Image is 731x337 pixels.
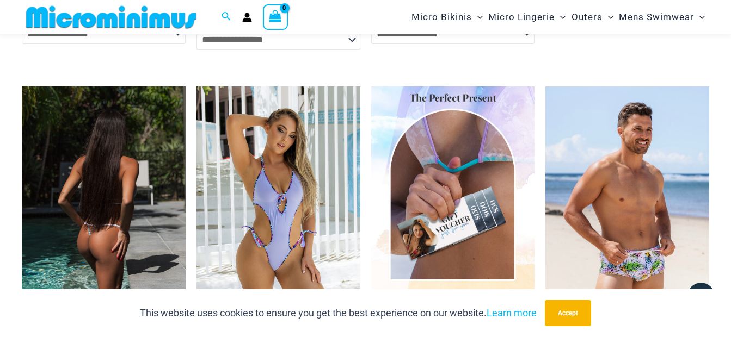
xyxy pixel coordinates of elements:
[22,86,186,332] img: Cyclone Sky 318 Top 4275 Bottom 05
[616,3,708,31] a: Mens SwimwearMenu ToggleMenu Toggle
[140,305,537,321] p: This website uses cookies to ensure you get the best experience on our website.
[472,3,483,31] span: Menu Toggle
[411,3,472,31] span: Micro Bikinis
[545,86,709,332] a: Bondi Chasing Summer 007 Trunk 08Bondi Safari Spice 007 Trunk 06Bondi Safari Spice 007 Trunk 06
[196,86,360,332] img: Havana Club Purple Multi 820 One Piece 01
[409,3,486,31] a: Micro BikinisMenu ToggleMenu Toggle
[263,4,288,29] a: View Shopping Cart, empty
[619,3,694,31] span: Mens Swimwear
[222,10,231,24] a: Search icon link
[487,307,537,319] a: Learn more
[569,3,616,31] a: OutersMenu ToggleMenu Toggle
[488,3,555,31] span: Micro Lingerie
[22,86,186,332] a: Cyclone Sky 318 Top 4275 Bottom 04Cyclone Sky 318 Top 4275 Bottom 05Cyclone Sky 318 Top 4275 Bott...
[242,13,252,22] a: Account icon link
[22,5,201,29] img: MM SHOP LOGO FLAT
[603,3,613,31] span: Menu Toggle
[371,86,535,332] img: Featured Gift Card
[545,86,709,332] img: Bondi Chasing Summer 007 Trunk 08
[196,86,360,332] a: Havana Club Purple Multi 820 One Piece 01Havana Club Purple Multi 820 One Piece 03Havana Club Pur...
[572,3,603,31] span: Outers
[407,2,709,33] nav: Site Navigation
[486,3,568,31] a: Micro LingerieMenu ToggleMenu Toggle
[694,3,705,31] span: Menu Toggle
[555,3,566,31] span: Menu Toggle
[545,300,591,326] button: Accept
